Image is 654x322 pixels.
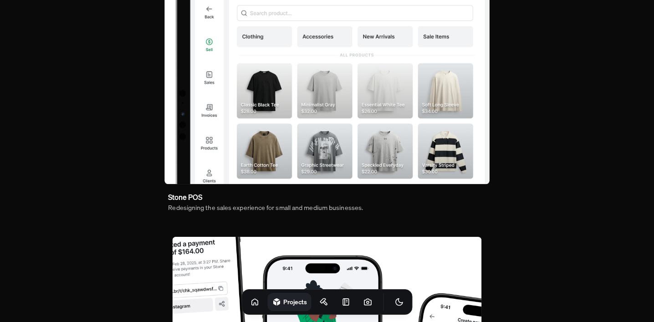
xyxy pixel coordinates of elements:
a: Projects [268,293,312,311]
a: Stone POSRedesigning the sales experience for small and medium businesses. [164,188,367,216]
button: Toggle Theme [390,293,409,311]
h4: Redesigning the sales experience for small and medium businesses. [168,203,363,212]
h3: Stone POS [168,192,202,203]
h1: Projects [283,297,307,306]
